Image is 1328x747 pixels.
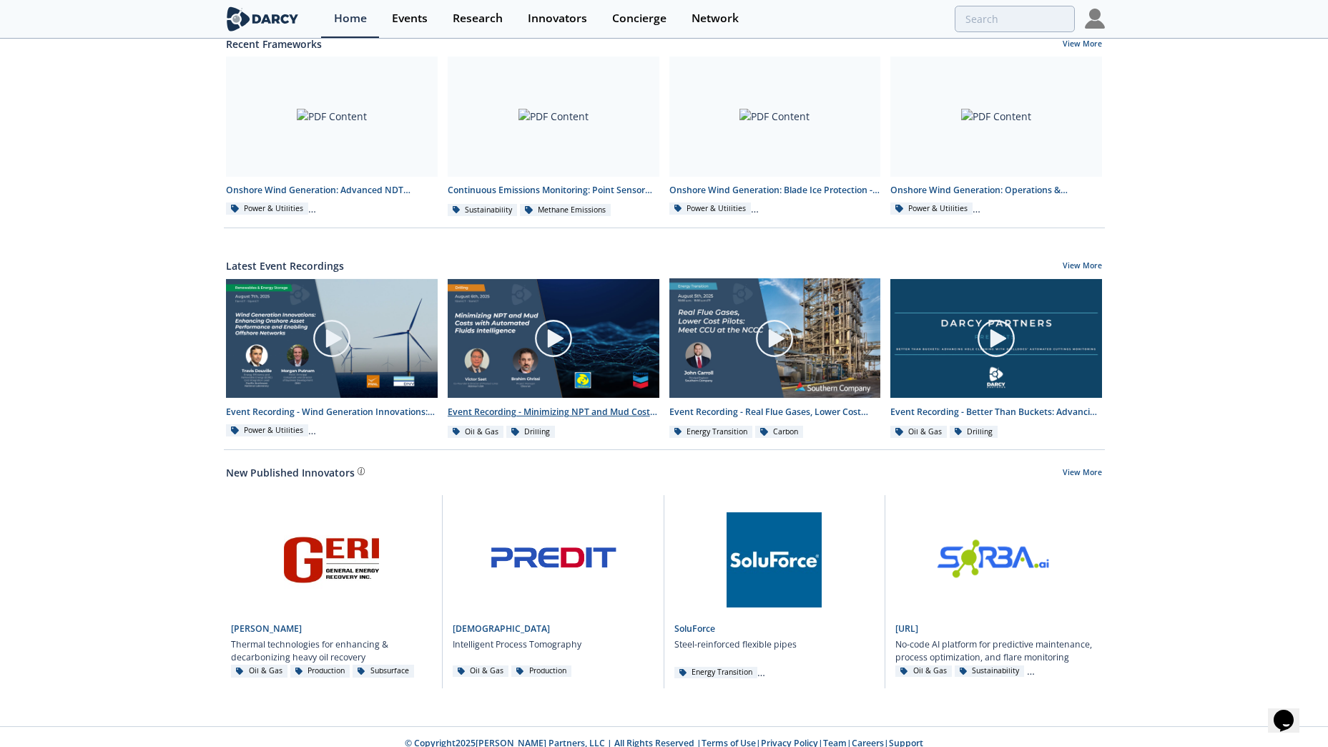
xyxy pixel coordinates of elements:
[448,406,659,419] div: Event Recording - Minimizing NPT and Mud Costs with Automated Fluids Intelligence
[453,665,509,677] div: Oil & Gas
[453,13,503,24] div: Research
[669,406,881,419] div: Event Recording - Real Flue Gases, Lower Cost Pilots: Meet CCU at the NCCC
[669,278,881,398] img: Video Content
[1027,665,1094,677] div: Completions
[520,204,611,217] div: Methane Emissions
[506,426,555,439] div: Drilling
[674,622,715,635] a: SoluForce
[231,622,302,635] a: [PERSON_NAME]
[453,622,550,635] a: [DEMOGRAPHIC_DATA]
[890,406,1102,419] div: Event Recording - Better Than Buckets: Advancing Hole Cleaning with DrillDocs’ Automated Cuttings...
[231,665,287,678] div: Oil & Gas
[221,278,443,439] a: Video Content Event Recording - Wind Generation Innovations: Enhancing Onshore Asset Performance ...
[290,665,350,678] div: Production
[231,638,432,665] p: Thermal technologies for enhancing & decarbonizing heavy oil recovery
[226,184,438,197] div: Onshore Wind Generation: Advanced NDT Inspections - Innovator Landscape
[1063,467,1102,480] a: View More
[895,665,952,677] div: Oil & Gas
[226,279,438,398] img: Video Content
[1085,9,1105,29] img: Profile
[1063,39,1102,52] a: View More
[890,279,1102,398] img: Video Content
[895,638,1097,665] p: No-code AI platform for predictive maintenance, process optimization, and flare monitoring
[448,184,659,197] div: Continuous Emissions Monitoring: Point Sensor Network (PSN) - Innovator Comparison
[448,279,659,398] img: Video Content
[885,278,1107,439] a: Video Content Event Recording - Better Than Buckets: Advancing Hole Cleaning with DrillDocs’ Auto...
[955,6,1075,32] input: Advanced Search
[443,57,664,218] a: PDF Content Continuous Emissions Monitoring: Point Sensor Network (PSN) - Innovator Comparison Su...
[448,204,518,217] div: Sustainability
[890,426,947,439] div: Oil & Gas
[669,426,753,439] div: Energy Transition
[950,426,998,439] div: Drilling
[528,13,587,24] div: Innovators
[226,424,308,437] div: Power & Utilities
[392,13,428,24] div: Events
[885,57,1107,218] a: PDF Content Onshore Wind Generation: Operations & Maintenance (O&M) - Technology Landscape Power ...
[353,665,414,678] div: Subsurface
[955,665,1025,677] div: Sustainability
[226,258,344,273] a: Latest Event Recordings
[358,467,365,475] img: information.svg
[226,202,308,215] div: Power & Utilities
[890,202,973,215] div: Power & Utilities
[664,278,886,439] a: Video Content Event Recording - Real Flue Gases, Lower Cost Pilots: Meet CCU at the NCCC Energy T...
[669,202,752,215] div: Power & Utilities
[674,667,758,678] div: Energy Transition
[453,638,581,651] p: Intelligent Process Tomography
[334,13,367,24] div: Home
[1268,690,1314,733] iframe: chat widget
[754,318,795,358] img: play-chapters-gray.svg
[226,406,438,419] div: Event Recording - Wind Generation Innovations: Enhancing Onshore Asset Performance and Enabling O...
[669,184,881,197] div: Onshore Wind Generation: Blade Ice Protection - Innovator Landscape
[976,318,1016,358] img: play-chapters-gray.svg
[895,622,918,635] a: [URL]
[674,638,797,651] p: Steel-reinforced flexible pipes
[890,184,1102,197] div: Onshore Wind Generation: Operations & Maintenance (O&M) - Technology Landscape
[612,13,667,24] div: Concierge
[755,426,803,439] div: Carbon
[1063,260,1102,273] a: View More
[221,57,443,218] a: PDF Content Onshore Wind Generation: Advanced NDT Inspections - Innovator Landscape Power & Utili...
[312,318,352,358] img: play-chapters-gray.svg
[443,278,664,439] a: Video Content Event Recording - Minimizing NPT and Mud Costs with Automated Fluids Intelligence O...
[511,665,571,677] div: Production
[224,6,302,31] img: logo-wide.svg
[226,36,322,52] a: Recent Frameworks
[448,426,504,439] div: Oil & Gas
[664,57,886,218] a: PDF Content Onshore Wind Generation: Blade Ice Protection - Innovator Landscape Power & Utilities
[533,318,574,358] img: play-chapters-gray.svg
[226,465,355,480] a: New Published Innovators
[692,13,739,24] div: Network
